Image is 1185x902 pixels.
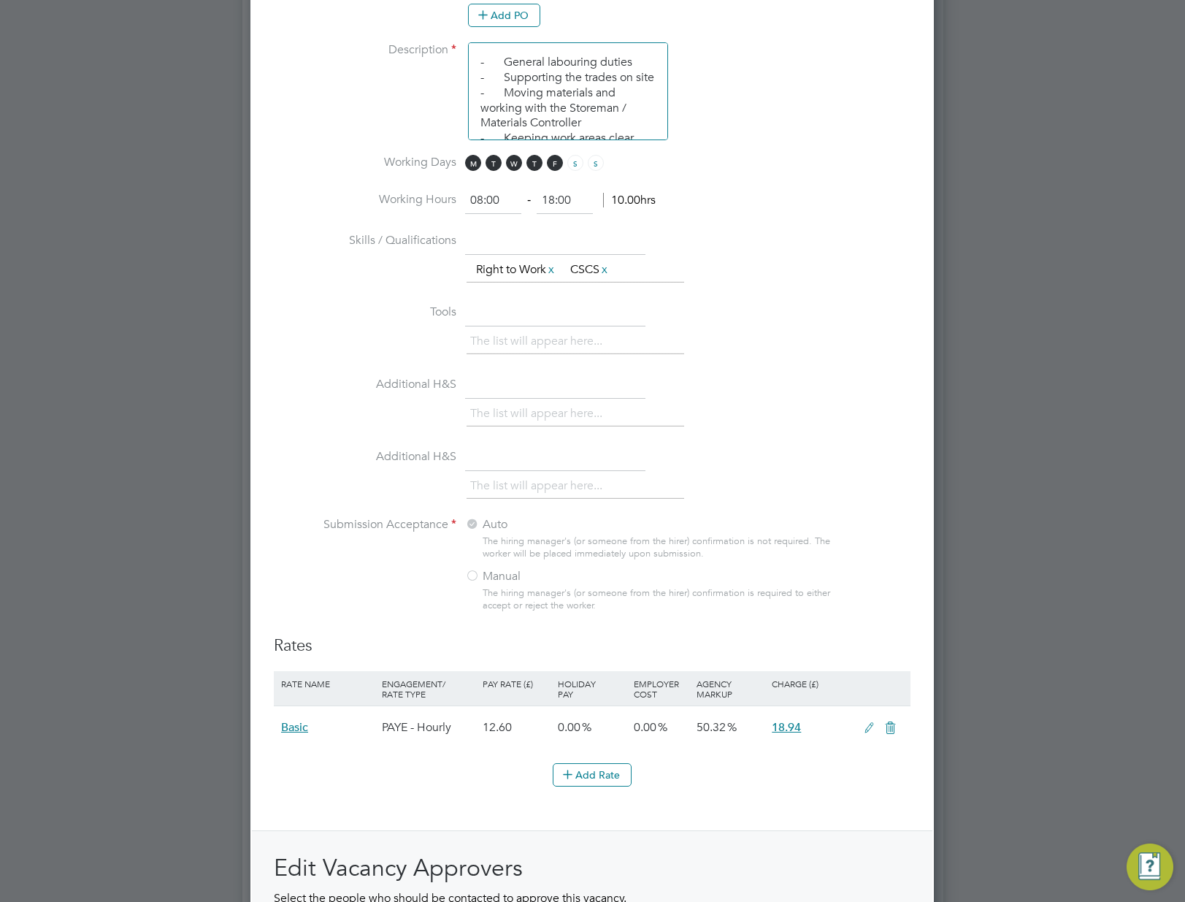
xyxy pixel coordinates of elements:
[546,260,556,279] a: x
[468,4,540,27] button: Add PO
[274,192,456,207] label: Working Hours
[486,155,502,171] span: T
[526,155,542,171] span: T
[1127,844,1173,890] button: Engage Resource Center
[603,193,656,207] span: 10.00hrs
[274,42,456,58] label: Description
[547,155,563,171] span: F
[274,449,456,465] label: Additional H&S
[483,535,837,560] div: The hiring manager's (or someone from the hirer) confirmation is not required. The worker will be...
[277,671,378,696] div: Rate Name
[465,569,648,584] label: Manual
[378,671,479,706] div: Engagement/ Rate Type
[274,635,910,657] h3: Rates
[274,233,456,248] label: Skills / Qualifications
[470,404,608,424] li: The list will appear here...
[524,193,534,207] span: ‐
[768,671,856,696] div: Charge (£)
[588,155,604,171] span: S
[479,706,554,749] div: 12.60
[470,332,608,351] li: The list will appear here...
[558,720,580,735] span: 0.00
[274,377,456,392] label: Additional H&S
[634,720,656,735] span: 0.00
[465,188,521,214] input: 08:00
[465,155,481,171] span: M
[274,155,456,170] label: Working Days
[274,517,456,532] label: Submission Acceptance
[564,260,615,280] li: CSCS
[506,155,522,171] span: W
[465,517,648,532] label: Auto
[274,853,910,884] h2: Edit Vacancy Approvers
[630,671,693,706] div: Employer Cost
[697,720,726,735] span: 50.32
[537,188,593,214] input: 17:00
[470,476,608,496] li: The list will appear here...
[479,671,554,696] div: Pay Rate (£)
[553,763,632,787] button: Add Rate
[378,706,479,749] div: PAYE - Hourly
[483,587,837,612] div: The hiring manager's (or someone from the hirer) confirmation is required to either accept or rej...
[693,671,768,706] div: Agency Markup
[599,260,610,279] a: x
[274,305,456,320] label: Tools
[567,155,583,171] span: S
[554,671,629,706] div: Holiday Pay
[470,260,562,280] li: Right to Work
[281,720,308,735] span: Basic
[772,720,801,735] span: 18.94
